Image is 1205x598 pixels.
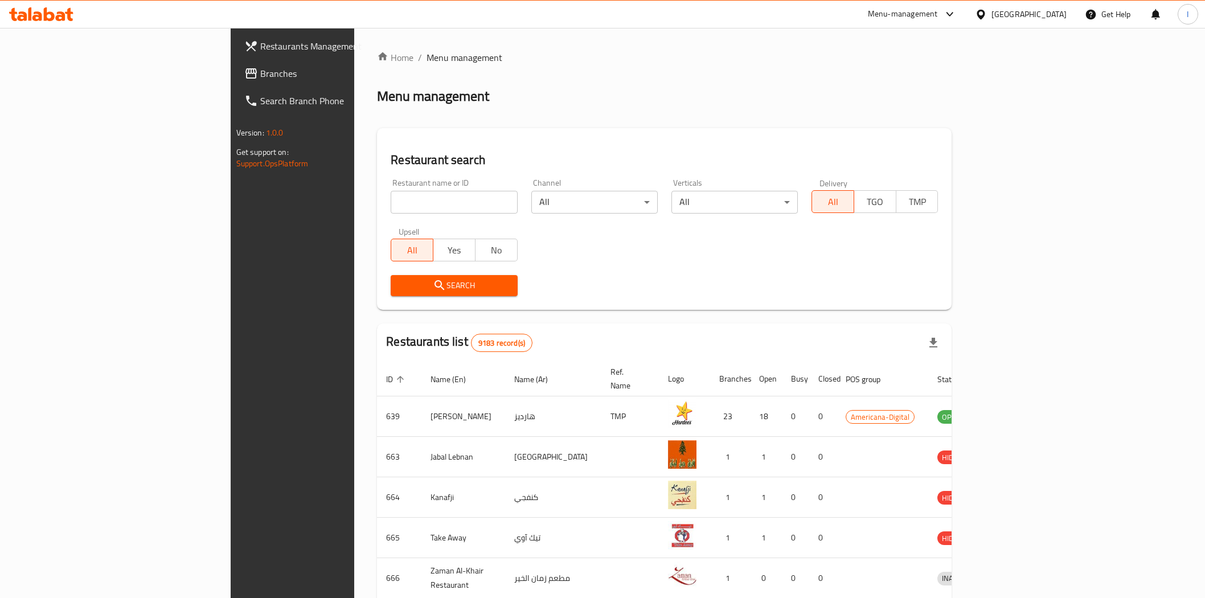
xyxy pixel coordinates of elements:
span: HIDDEN [937,532,972,545]
td: 0 [782,396,809,437]
span: Ref. Name [610,365,645,392]
button: No [475,239,518,261]
td: هارديز [505,396,601,437]
span: Search [400,278,508,293]
td: [PERSON_NAME] [421,396,505,437]
button: Search [391,275,517,296]
td: 0 [809,396,837,437]
td: 0 [809,518,837,558]
div: Export file [920,329,947,357]
h2: Restaurants list [386,333,532,352]
span: I [1187,8,1188,21]
th: Logo [659,362,710,396]
td: كنفجي [505,477,601,518]
td: 0 [809,477,837,518]
button: All [391,239,433,261]
span: Menu management [427,51,502,64]
span: Restaurants Management [260,39,423,53]
div: OPEN [937,410,965,424]
div: Total records count [471,334,532,352]
th: Open [750,362,782,396]
span: Status [937,372,974,386]
span: ID [386,372,408,386]
td: TMP [601,396,659,437]
button: All [811,190,854,213]
span: No [480,242,513,259]
span: TMP [901,194,934,210]
div: All [531,191,658,214]
td: 1 [710,437,750,477]
td: 0 [782,477,809,518]
span: Name (En) [431,372,481,386]
td: 0 [809,437,837,477]
td: 1 [750,477,782,518]
span: Version: [236,125,264,140]
div: HIDDEN [937,491,972,505]
td: 1 [710,477,750,518]
td: 1 [710,518,750,558]
img: Hardee's [668,400,696,428]
td: 0 [782,437,809,477]
div: [GEOGRAPHIC_DATA] [991,8,1067,21]
span: 9183 record(s) [472,338,532,349]
h2: Restaurant search [391,151,938,169]
span: OPEN [937,411,965,424]
span: Name (Ar) [514,372,563,386]
img: Kanafji [668,481,696,509]
div: INACTIVE [937,572,976,585]
button: TMP [896,190,938,213]
div: HIDDEN [937,531,972,545]
label: Upsell [399,227,420,235]
span: TGO [859,194,892,210]
a: Restaurants Management [235,32,432,60]
img: Take Away [668,521,696,550]
span: HIDDEN [937,491,972,505]
h2: Menu management [377,87,489,105]
td: 0 [782,518,809,558]
a: Search Branch Phone [235,87,432,114]
th: Branches [710,362,750,396]
nav: breadcrumb [377,51,952,64]
button: TGO [854,190,896,213]
a: Branches [235,60,432,87]
span: INACTIVE [937,572,976,585]
span: Americana-Digital [846,411,914,424]
td: Kanafji [421,477,505,518]
span: Branches [260,67,423,80]
a: Support.OpsPlatform [236,156,309,171]
span: Search Branch Phone [260,94,423,108]
img: Zaman Al-Khair Restaurant [668,562,696,590]
span: Get support on: [236,145,289,159]
span: All [396,242,429,259]
div: Menu-management [868,7,938,21]
td: 18 [750,396,782,437]
button: Yes [433,239,476,261]
label: Delivery [819,179,848,187]
td: Take Away [421,518,505,558]
td: تيك آوي [505,518,601,558]
img: Jabal Lebnan [668,440,696,469]
th: Busy [782,362,809,396]
span: All [817,194,850,210]
span: Yes [438,242,471,259]
span: POS group [846,372,895,386]
input: Search for restaurant name or ID.. [391,191,517,214]
td: 1 [750,518,782,558]
span: 1.0.0 [266,125,284,140]
th: Closed [809,362,837,396]
td: Jabal Lebnan [421,437,505,477]
td: 1 [750,437,782,477]
td: 23 [710,396,750,437]
td: [GEOGRAPHIC_DATA] [505,437,601,477]
div: All [671,191,798,214]
span: HIDDEN [937,451,972,464]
